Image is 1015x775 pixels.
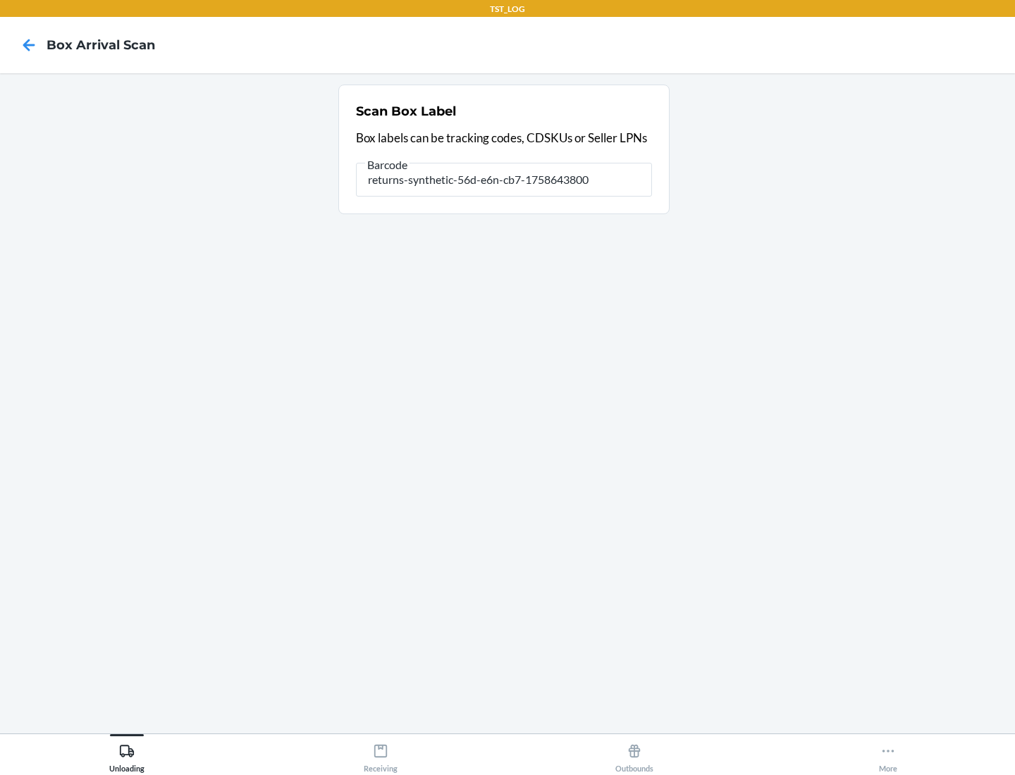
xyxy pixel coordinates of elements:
p: Box labels can be tracking codes, CDSKUs or Seller LPNs [356,129,652,147]
div: More [879,738,897,773]
button: Outbounds [508,734,761,773]
div: Outbounds [615,738,653,773]
span: Barcode [365,158,410,172]
h2: Scan Box Label [356,102,456,120]
input: Barcode [356,163,652,197]
h4: Box Arrival Scan [47,36,155,54]
p: TST_LOG [490,3,525,15]
button: Receiving [254,734,508,773]
button: More [761,734,1015,773]
div: Receiving [364,738,398,773]
div: Unloading [109,738,144,773]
